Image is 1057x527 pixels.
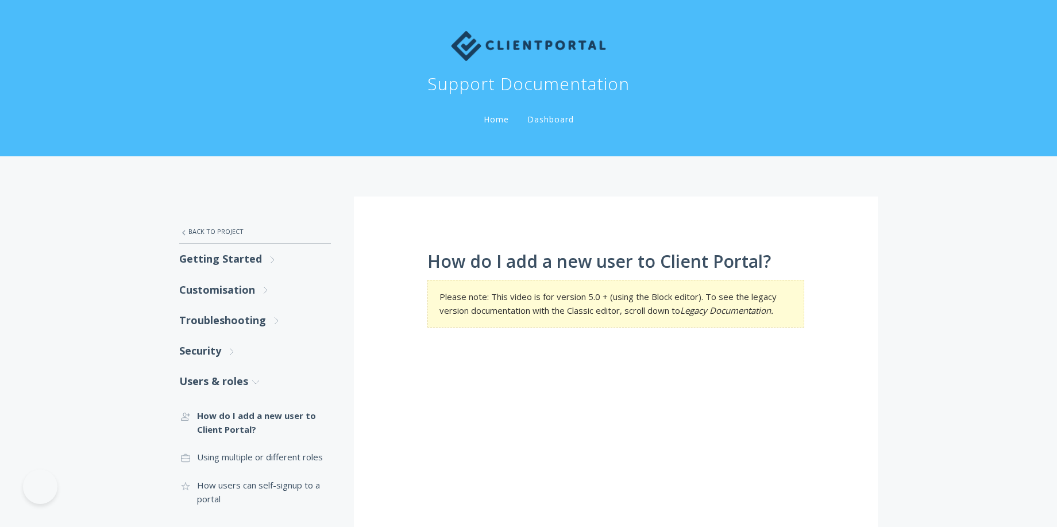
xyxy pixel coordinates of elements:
iframe: Toggle Customer Support [23,470,57,504]
h1: Support Documentation [427,72,630,95]
a: Getting Started [179,244,331,274]
a: Home [481,114,511,125]
em: Legacy Documentation. [680,305,773,316]
section: Please note: This video is for version 5.0 + (using the Block editor). To see the legacy version ... [427,280,804,328]
a: Back to Project [179,220,331,244]
a: Security [179,336,331,366]
a: How users can self-signup to a portal [179,471,331,513]
a: Using multiple or different roles [179,443,331,471]
a: Dashboard [525,114,576,125]
a: How do I add a new user to Client Portal? [179,402,331,444]
a: Users & roles [179,366,331,397]
a: Customisation [179,275,331,305]
h1: How do I add a new user to Client Portal? [427,252,804,271]
a: Troubleshooting [179,305,331,336]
